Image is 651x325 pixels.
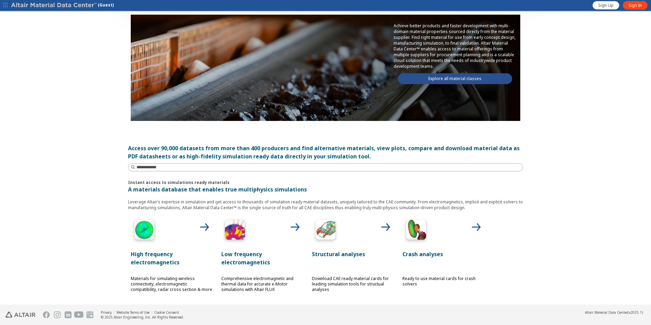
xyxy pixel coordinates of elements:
p: Instant access to simulations ready materials [128,180,523,185]
p: High frequency electromagnetics [131,250,212,266]
img: Altair Engineering [5,312,35,318]
p: Structural analyses [312,250,394,258]
div: (Guest) [11,2,114,9]
p: A materials database that enables true multiphysics simulations [128,185,523,194]
span: Altair Material Data Center [585,310,628,315]
img: Crash Analyses Icon [402,217,430,245]
span: Sign In [629,3,642,8]
a: Sign Up [592,1,619,10]
button: Low Frequency IconLow frequency electromagneticsComprehensive electromagnetic and thermal data fo... [219,215,306,302]
span: Sign Up [598,3,614,8]
p: Materials for simulating wireless connectivity, electromagnetic compatibility, radar cross sectio... [131,276,212,292]
div: (v2025.1) [585,310,643,315]
img: Altair Material Data Center [11,2,98,9]
img: Low Frequency Icon [221,217,249,245]
button: Structural Analyses IconStructural analysesDownload CAE ready material cards for leading simulati... [309,215,396,302]
p: Crash analyses [402,250,484,258]
a: Privacy [101,310,112,315]
img: Structural Analyses Icon [312,217,339,245]
div: © 2025 Altair Engineering, Inc. All Rights Reserved. [101,315,184,320]
button: High Frequency IconHigh frequency electromagneticsMaterials for simulating wireless connectivity,... [128,215,215,302]
button: Crash Analyses IconCrash analysesReady to use material cards for crash solvers [400,215,487,302]
a: Sign In [623,1,648,10]
p: Low frequency electromagnetics [221,250,303,266]
a: Explore all material classes [398,73,512,84]
a: Cookie Consent [154,310,179,315]
p: Ready to use material cards for crash solvers [402,276,484,287]
img: High Frequency Icon [131,217,158,245]
p: Comprehensive electromagnetic and thermal data for accurate e-Motor simulations with Altair FLUX [221,276,303,292]
a: Website Terms of Use [116,310,149,315]
p: Leverage Altair’s expertise in simulation and get access to thousands of simulation ready materia... [128,199,523,211]
div: Access over 90,000 datasets from more than 400 producers and find alternative materials, view plo... [128,144,523,160]
p: Achieve better products and faster development with multi-domain material properties sourced dire... [394,23,516,69]
p: Download CAE ready material cards for leading simulation tools for structual analyses [312,276,394,292]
